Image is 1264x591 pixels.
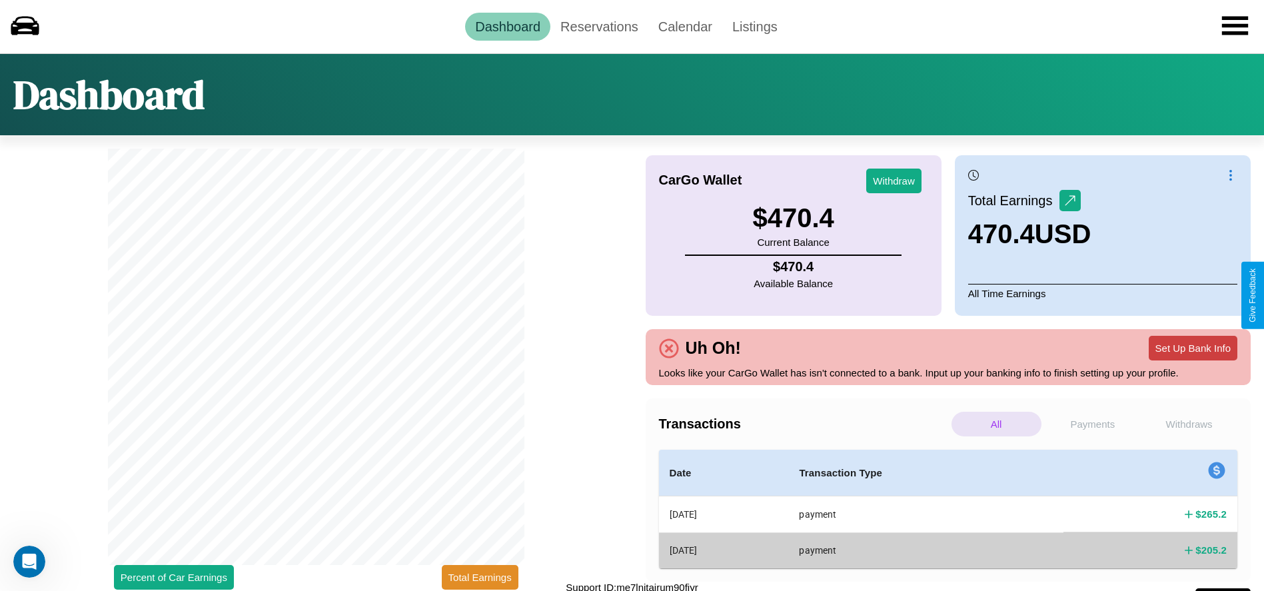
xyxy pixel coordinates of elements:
[465,13,550,41] a: Dashboard
[659,173,742,188] h4: CarGo Wallet
[679,338,748,358] h4: Uh Oh!
[648,13,722,41] a: Calendar
[1149,336,1237,360] button: Set Up Bank Info
[13,67,205,122] h1: Dashboard
[968,219,1091,249] h3: 470.4 USD
[788,532,1063,568] th: payment
[799,465,1053,481] h4: Transaction Type
[722,13,788,41] a: Listings
[1248,269,1257,322] div: Give Feedback
[752,233,834,251] p: Current Balance
[659,496,789,533] th: [DATE]
[1195,543,1227,557] h4: $ 205.2
[951,412,1041,436] p: All
[1048,412,1138,436] p: Payments
[114,565,234,590] button: Percent of Car Earnings
[754,259,833,275] h4: $ 470.4
[13,546,45,578] iframe: Intercom live chat
[1144,412,1234,436] p: Withdraws
[1195,507,1227,521] h4: $ 265.2
[659,450,1238,568] table: simple table
[754,275,833,293] p: Available Balance
[670,465,778,481] h4: Date
[968,189,1059,213] p: Total Earnings
[752,203,834,233] h3: $ 470.4
[550,13,648,41] a: Reservations
[659,416,948,432] h4: Transactions
[788,496,1063,533] th: payment
[442,565,518,590] button: Total Earnings
[968,284,1237,302] p: All Time Earnings
[659,532,789,568] th: [DATE]
[659,364,1238,382] p: Looks like your CarGo Wallet has isn't connected to a bank. Input up your banking info to finish ...
[866,169,922,193] button: Withdraw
